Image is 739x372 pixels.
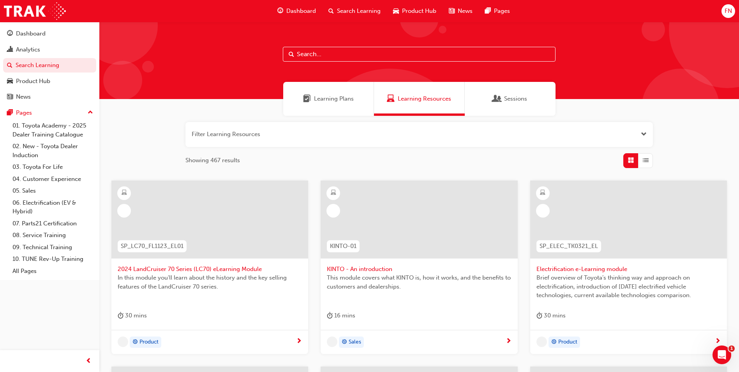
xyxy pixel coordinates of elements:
[271,3,322,19] a: guage-iconDashboard
[506,338,511,345] span: next-icon
[16,77,50,86] div: Product Hub
[283,82,374,116] a: Learning PlansLearning Plans
[16,108,32,117] div: Pages
[536,265,721,274] span: Electrification e-Learning module
[16,45,40,54] div: Analytics
[7,94,13,101] span: news-icon
[303,94,311,103] span: Learning Plans
[465,82,556,116] a: SessionsSessions
[536,273,721,300] span: Brief overview of Toyota’s thinking way and approach on electrification, introduction of [DATE] e...
[16,29,46,38] div: Dashboard
[643,156,649,165] span: List
[398,94,451,103] span: Learning Resources
[289,50,294,59] span: Search
[118,311,123,321] span: duration-icon
[9,218,96,230] a: 07. Parts21 Certification
[139,338,159,347] span: Product
[713,345,731,364] iframe: Intercom live chat
[118,265,302,274] span: 2024 LandCruiser 70 Series (LC70) eLearning Module
[3,43,96,57] a: Analytics
[374,82,465,116] a: Learning ResourcesLearning Resources
[296,338,302,345] span: next-icon
[111,181,308,354] a: SP_LC70_FL1123_EL012024 LandCruiser 70 Series (LC70) eLearning ModuleIn this module you'll learn ...
[349,338,361,347] span: Sales
[721,4,735,18] button: FN
[330,242,356,251] span: KINTO-01
[118,273,302,291] span: In this module you'll learn about the history and the key selling features of the LandCruiser 70 ...
[402,7,436,16] span: Product Hub
[9,265,96,277] a: All Pages
[449,6,455,16] span: news-icon
[7,78,13,85] span: car-icon
[328,6,334,16] span: search-icon
[9,120,96,140] a: 01. Toyota Academy - 2025 Dealer Training Catalogue
[9,197,96,218] a: 06. Electrification (EV & Hybrid)
[387,3,443,19] a: car-iconProduct Hub
[479,3,516,19] a: pages-iconPages
[327,265,511,274] span: KINTO - An introduction
[121,242,183,251] span: SP_LC70_FL1123_EL01
[530,181,727,354] a: SP_ELEC_TK0321_ELElectrification e-Learning moduleBrief overview of Toyota’s thinking way and app...
[387,94,395,103] span: Learning Resources
[504,94,527,103] span: Sessions
[9,161,96,173] a: 03. Toyota For Life
[118,337,128,347] span: undefined-icon
[9,140,96,161] a: 02. New - Toyota Dealer Induction
[327,311,333,321] span: duration-icon
[536,311,566,321] div: 30 mins
[551,337,557,347] span: target-icon
[9,253,96,265] a: 10. TUNE Rev-Up Training
[132,337,138,347] span: target-icon
[314,94,354,103] span: Learning Plans
[443,3,479,19] a: news-iconNews
[327,311,355,321] div: 16 mins
[7,62,12,69] span: search-icon
[321,181,517,354] a: KINTO-01KINTO - An introductionThis module covers what KINTO is, how it works, and the benefits t...
[286,7,316,16] span: Dashboard
[558,338,577,347] span: Product
[7,110,13,117] span: pages-icon
[7,46,13,53] span: chart-icon
[628,156,634,165] span: Grid
[458,7,473,16] span: News
[540,188,545,198] span: learningResourceType_ELEARNING-icon
[3,106,96,120] button: Pages
[185,156,240,165] span: Showing 467 results
[337,7,381,16] span: Search Learning
[536,337,547,347] span: undefined-icon
[3,58,96,73] a: Search Learning
[494,7,510,16] span: Pages
[3,74,96,89] a: Product Hub
[86,356,92,366] span: prev-icon
[342,337,347,347] span: target-icon
[16,92,31,101] div: News
[3,90,96,104] a: News
[540,242,598,251] span: SP_ELEC_TK0321_EL
[493,94,501,103] span: Sessions
[715,338,721,345] span: next-icon
[322,3,387,19] a: search-iconSearch Learning
[7,30,13,37] span: guage-icon
[283,47,556,62] input: Search...
[122,188,127,198] span: learningResourceType_ELEARNING-icon
[327,273,511,291] span: This module covers what KINTO is, how it works, and the benefits to customers and dealerships.
[641,130,647,139] button: Open the filter
[3,25,96,106] button: DashboardAnalyticsSearch LearningProduct HubNews
[327,337,337,347] span: undefined-icon
[485,6,491,16] span: pages-icon
[88,108,93,118] span: up-icon
[9,241,96,253] a: 09. Technical Training
[277,6,283,16] span: guage-icon
[725,7,732,16] span: FN
[4,2,66,20] img: Trak
[9,185,96,197] a: 05. Sales
[3,27,96,41] a: Dashboard
[118,311,147,321] div: 30 mins
[9,173,96,185] a: 04. Customer Experience
[728,345,735,352] span: 1
[536,311,542,321] span: duration-icon
[9,229,96,241] a: 08. Service Training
